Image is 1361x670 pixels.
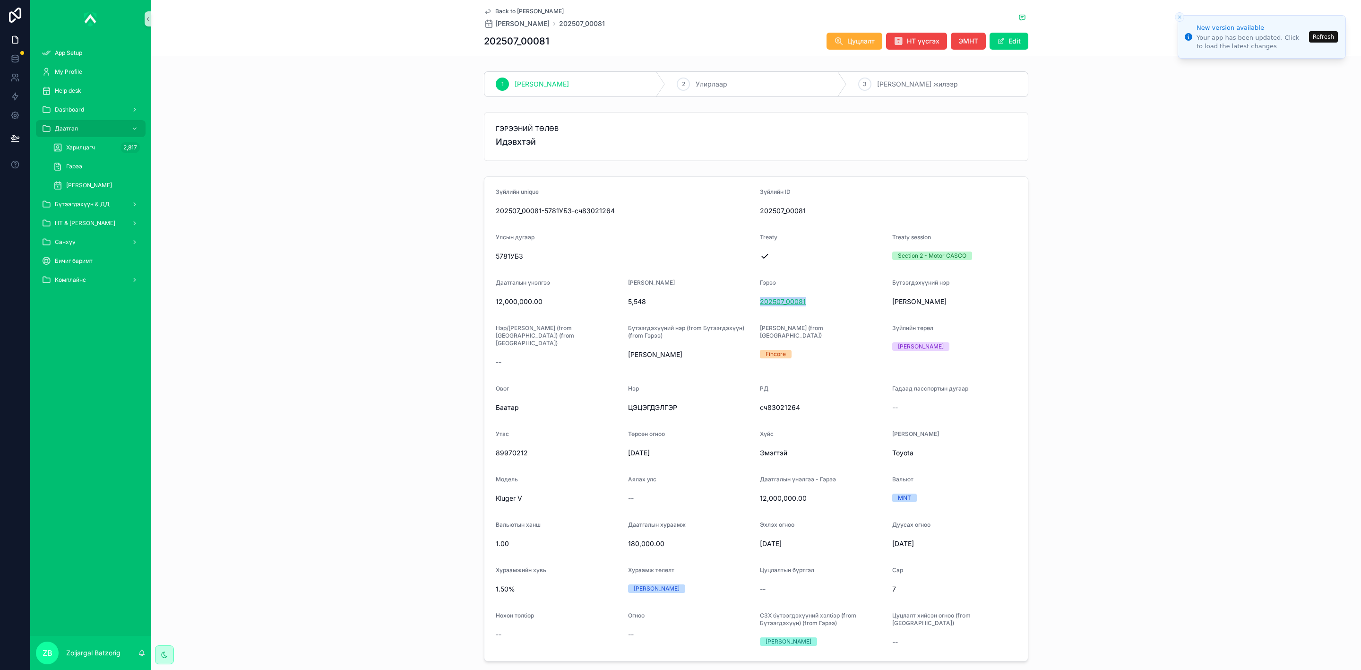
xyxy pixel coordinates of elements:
a: My Profile [36,63,146,80]
span: Улсын дугаар [496,234,534,241]
a: Гэрээ [47,158,146,175]
div: [PERSON_NAME] [766,637,811,646]
span: Даатгалын хураамж [628,521,686,528]
span: Treaty [760,234,777,241]
a: App Setup [36,44,146,61]
a: Help desk [36,82,146,99]
button: Refresh [1309,31,1338,43]
span: [PERSON_NAME] жилээр [877,79,958,89]
span: Цуцлалт [847,36,875,46]
span: Вальютын ханш [496,521,541,528]
span: -- [892,403,898,412]
a: Комплайнс [36,271,146,288]
span: -- [496,630,501,639]
a: Back to [PERSON_NAME] [484,8,564,15]
div: [PERSON_NAME] [898,342,944,351]
a: Бүтээгдэхүүн & ДД [36,196,146,213]
span: РД [760,385,768,392]
span: -- [628,494,634,503]
a: Dashboard [36,101,146,118]
div: New version available [1197,23,1306,33]
span: Бүтээгдэхүүн & ДД [55,200,110,208]
button: Цуцлалт [827,33,882,50]
span: Төрсөн огноо [628,430,665,437]
span: -- [892,637,898,647]
span: Нөхөн төлбөр [496,612,534,619]
span: Даатгалын үнэлгээ [496,279,550,286]
span: [DATE] [760,539,885,548]
span: Модель [496,476,518,483]
a: Санхүү [36,234,146,251]
span: 12,000,000.00 [760,494,885,503]
span: Вальют [892,476,913,483]
span: Огноо [628,612,645,619]
span: Бичиг баримт [55,257,93,265]
span: Аялах улс [628,476,656,483]
span: Утас [496,430,509,437]
span: [PERSON_NAME] [892,430,939,437]
a: НТ & [PERSON_NAME] [36,215,146,232]
button: ЭМНТ [951,33,986,50]
span: Нэр [628,385,639,392]
span: Эхлэх огноо [760,521,794,528]
span: [PERSON_NAME] [628,279,675,286]
span: 202507_00081 [760,206,885,216]
span: 12,000,000.00 [496,297,620,306]
span: 202507_00081-5781УБЗ-сч83021264 [496,206,752,216]
span: Зүйлийн unique [496,188,539,195]
span: ГЭРЭЭНИЙ ТӨЛӨВ [496,124,1016,133]
span: Back to [PERSON_NAME] [495,8,564,15]
span: Харилцагч [66,144,95,151]
span: 89970212 [496,448,620,458]
span: Улирлаар [696,79,727,89]
span: -- [496,357,501,367]
span: Даатгалын үнэлгээ - Гэрээ [760,476,836,483]
span: Санхүү [55,238,76,246]
span: Бүтээгдэхүүний нэр (from Бүтээгдэхүүн) (from Гэрээ) [628,324,744,339]
span: Зүйлийн ID [760,188,791,195]
div: Fincore [766,350,786,358]
div: MNT [898,494,911,502]
span: [PERSON_NAME] [495,19,550,28]
span: Нэр/[PERSON_NAME] (from [GEOGRAPHIC_DATA]) (from [GEOGRAPHIC_DATA]) [496,324,574,347]
a: Бичиг баримт [36,252,146,270]
div: 2,817 [121,142,140,153]
p: Zoljargal Batzorig [66,648,121,658]
span: [DATE] [628,448,753,458]
span: Dashboard [55,106,84,113]
span: ZB [43,647,52,659]
span: -- [760,584,766,594]
img: App logo [84,11,97,26]
button: Edit [990,33,1028,50]
button: Close toast [1175,12,1184,22]
span: Дуусах огноо [892,521,930,528]
span: Гадаад пасспортын дугаар [892,385,968,392]
span: СЗХ бүтээгдэхүүний хэлбэр (from Бүтээгдэхүүн) (from Гэрээ) [760,612,856,626]
a: [PERSON_NAME] [484,19,550,28]
span: My Profile [55,68,82,76]
span: 1.00 [496,539,620,548]
span: сч83021264 [760,403,885,412]
span: НТ & [PERSON_NAME] [55,219,115,227]
a: Даатгал [36,120,146,137]
span: Бүтээгдэхүүний нэр [892,279,949,286]
button: НТ үүсгэх [886,33,947,50]
span: Даатгал [55,125,78,132]
span: 5781УБЗ [496,252,752,261]
span: Сар [892,566,903,574]
span: Гэрээ [760,279,776,286]
a: 202507_00081 [559,19,605,28]
span: Овог [496,385,509,392]
span: ЦЭЦЭГДЭЛГЭР [628,403,753,412]
span: -- [628,630,634,639]
span: Цуцлалт хийсэн огноо (from [GEOGRAPHIC_DATA]) [892,612,971,626]
span: Гэрээ [66,163,82,170]
span: Хүйс [760,430,774,437]
span: 2 [682,80,685,88]
span: 5,548 [628,297,753,306]
span: 7 [892,584,1017,594]
div: Your app has been updated. Click to load the latest changes [1197,34,1306,51]
a: [PERSON_NAME] [47,177,146,194]
span: НТ үүсгэх [907,36,939,46]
